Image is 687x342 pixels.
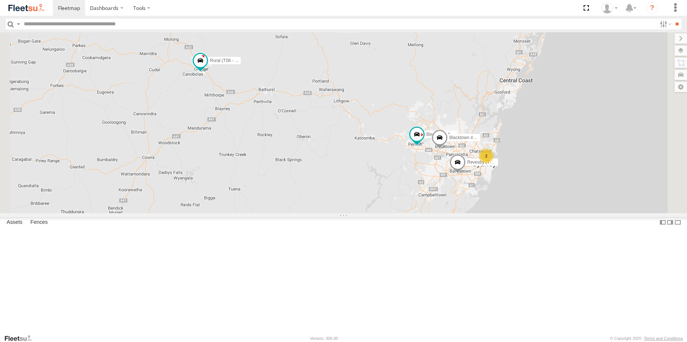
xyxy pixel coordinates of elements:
span: Blacktown #2 (T05 - [PERSON_NAME]) [449,135,527,140]
label: Hide Summary Table [674,217,681,228]
label: Fences [27,217,51,228]
a: Visit our Website [4,335,38,342]
label: Dock Summary Table to the Right [666,217,674,228]
label: Map Settings [675,82,687,92]
label: Search Query [15,19,21,29]
div: Matt Smith [599,3,620,14]
label: Dock Summary Table to the Left [659,217,666,228]
div: © Copyright 2025 - [610,336,683,341]
img: fleetsu-logo-horizontal.svg [7,3,46,13]
span: Rural (T08 - [PERSON_NAME]) [210,58,272,63]
i: ? [646,2,658,14]
span: Blacktown #1 (T09 - [PERSON_NAME]) [426,132,505,137]
div: 2 [479,149,494,163]
a: Terms and Conditions [644,336,683,341]
span: Revesby (T07 - [PERSON_NAME]) [467,159,536,164]
label: Search Filter Options [657,19,673,29]
label: Assets [3,217,26,228]
div: Version: 306.00 [310,336,338,341]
